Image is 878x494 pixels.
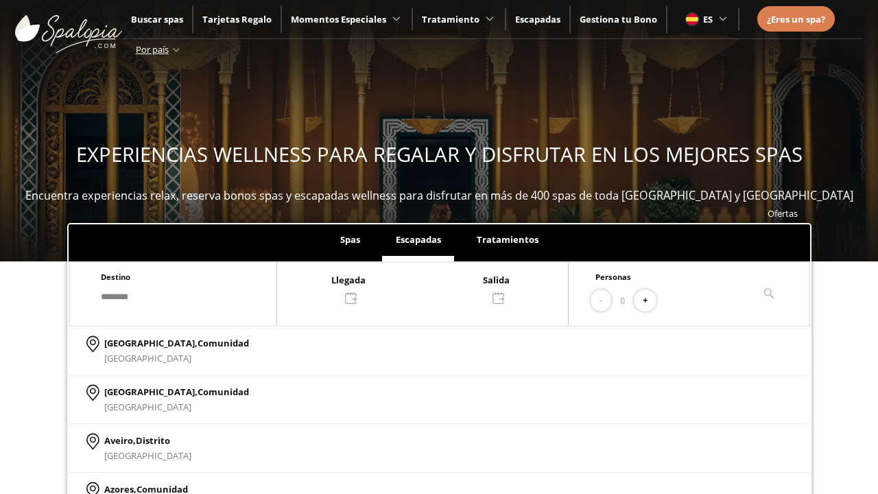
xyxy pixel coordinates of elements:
span: 0 [620,293,625,308]
span: Personas [595,272,631,282]
a: Tarjetas Regalo [202,13,272,25]
img: ImgLogoSpalopia.BvClDcEz.svg [15,1,122,54]
span: Spas [340,233,360,246]
span: Tratamientos [477,233,538,246]
button: + [634,290,656,312]
p: [GEOGRAPHIC_DATA], [104,384,249,399]
span: Escapadas [396,233,441,246]
span: Destino [101,272,130,282]
p: Aveiro, [104,433,191,448]
a: Ofertas [768,207,798,220]
span: Por país [136,43,169,56]
span: ¿Eres un spa? [767,13,825,25]
span: [GEOGRAPHIC_DATA] [104,401,191,413]
span: [GEOGRAPHIC_DATA] [104,352,191,364]
span: Comunidad [198,337,249,349]
span: EXPERIENCIAS WELLNESS PARA REGALAR Y DISFRUTAR EN LOS MEJORES SPAS [76,141,803,168]
a: Escapadas [515,13,560,25]
span: Distrito [136,434,170,447]
p: [GEOGRAPHIC_DATA], [104,336,249,351]
span: Encuentra experiencias relax, reserva bonos spas y escapadas wellness para disfrutar en más de 40... [25,188,853,203]
a: ¿Eres un spa? [767,12,825,27]
span: [GEOGRAPHIC_DATA] [104,449,191,462]
a: Buscar spas [131,13,183,25]
span: Comunidad [198,386,249,398]
button: - [591,290,611,312]
a: Gestiona tu Bono [580,13,657,25]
